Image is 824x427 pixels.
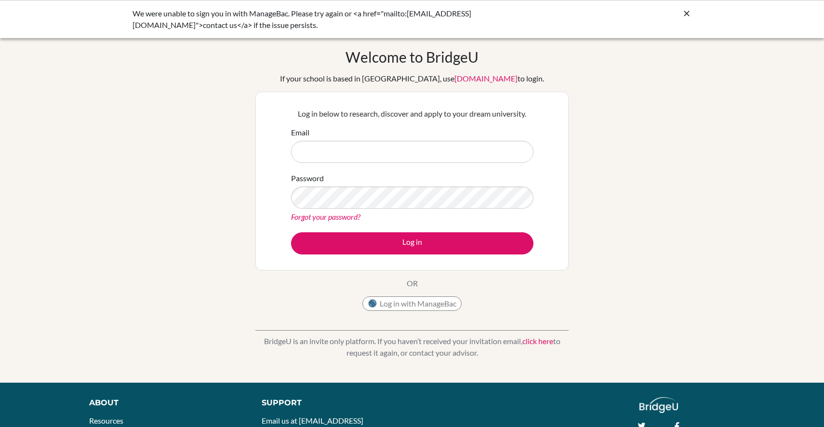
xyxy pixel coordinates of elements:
a: Resources [89,416,123,425]
label: Email [291,127,309,138]
p: Log in below to research, discover and apply to your dream university. [291,108,533,120]
div: We were unable to sign you in with ManageBac. Please try again or <a href="mailto:[EMAIL_ADDRESS]... [133,8,547,31]
label: Password [291,173,324,184]
img: logo_white@2x-f4f0deed5e89b7ecb1c2cc34c3e3d731f90f0f143d5ea2071677605dd97b5244.png [639,397,678,413]
a: Forgot your password? [291,212,360,221]
button: Log in with ManageBac [362,296,462,311]
h1: Welcome to BridgeU [346,48,478,66]
div: If your school is based in [GEOGRAPHIC_DATA], use to login. [280,73,544,84]
div: About [89,397,240,409]
p: OR [407,278,418,289]
a: [DOMAIN_NAME] [454,74,518,83]
button: Log in [291,232,533,254]
a: click here [522,336,553,346]
p: BridgeU is an invite only platform. If you haven’t received your invitation email, to request it ... [255,335,569,359]
div: Support [262,397,401,409]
